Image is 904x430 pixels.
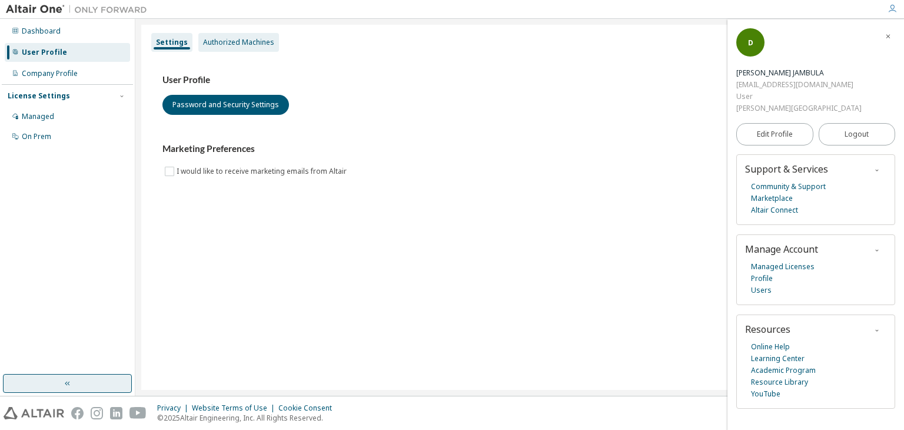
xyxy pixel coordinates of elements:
span: Manage Account [745,243,818,256]
img: altair_logo.svg [4,407,64,419]
div: Settings [156,38,188,47]
img: facebook.svg [71,407,84,419]
a: Users [751,285,772,296]
button: Logout [819,123,896,145]
img: Altair One [6,4,153,15]
div: Website Terms of Use [192,403,278,413]
h3: User Profile [162,74,877,86]
a: Academic Program [751,365,816,376]
div: Authorized Machines [203,38,274,47]
label: I would like to receive marketing emails from Altair [177,164,349,178]
div: Cookie Consent [278,403,339,413]
div: User Profile [22,48,67,57]
div: [PERSON_NAME][GEOGRAPHIC_DATA] [736,102,862,114]
span: Resources [745,323,790,336]
a: YouTube [751,388,780,400]
div: DINESH REDDY JAMBULA [736,67,862,79]
span: Edit Profile [757,130,793,139]
p: © 2025 Altair Engineering, Inc. All Rights Reserved. [157,413,339,423]
span: Logout [845,128,869,140]
a: Online Help [751,341,790,353]
a: Edit Profile [736,123,813,145]
div: On Prem [22,132,51,141]
a: Learning Center [751,353,805,365]
div: Managed [22,112,54,121]
button: Password and Security Settings [162,95,289,115]
img: instagram.svg [91,407,103,419]
a: Altair Connect [751,204,798,216]
a: Community & Support [751,181,826,193]
a: Profile [751,273,773,285]
span: D [748,38,753,48]
div: Company Profile [22,69,78,78]
a: Marketplace [751,193,793,204]
div: Privacy [157,403,192,413]
img: linkedin.svg [110,407,122,419]
a: Resource Library [751,376,808,388]
div: [EMAIL_ADDRESS][DOMAIN_NAME] [736,79,862,91]
div: User [736,91,862,102]
span: Support & Services [745,163,828,176]
img: youtube.svg [129,407,147,419]
div: License Settings [8,91,70,101]
a: Managed Licenses [751,261,815,273]
h3: Marketing Preferences [162,143,877,155]
div: Dashboard [22,27,61,36]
